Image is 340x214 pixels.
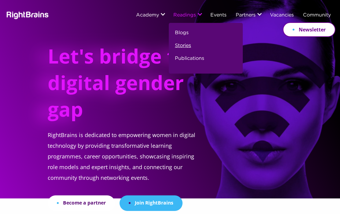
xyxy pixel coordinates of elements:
a: Publications [175,55,204,67]
a: Readings [173,13,196,18]
a: Stories [175,42,191,55]
a: Blogs [175,29,189,42]
a: Academy [136,13,159,18]
a: Join RightBrains [120,195,183,211]
a: Become a partner [48,195,115,211]
a: Community [303,13,331,18]
p: RightBrains is dedicated to empowering women in digital technology by providing transformative le... [48,130,201,195]
a: Events [210,13,227,18]
img: Rightbrains [5,10,49,19]
a: Partners [236,13,256,18]
a: Vacancies [270,13,294,18]
h1: Let's bridge the digital gender gap [48,43,201,130]
a: Newsletter [283,22,335,37]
